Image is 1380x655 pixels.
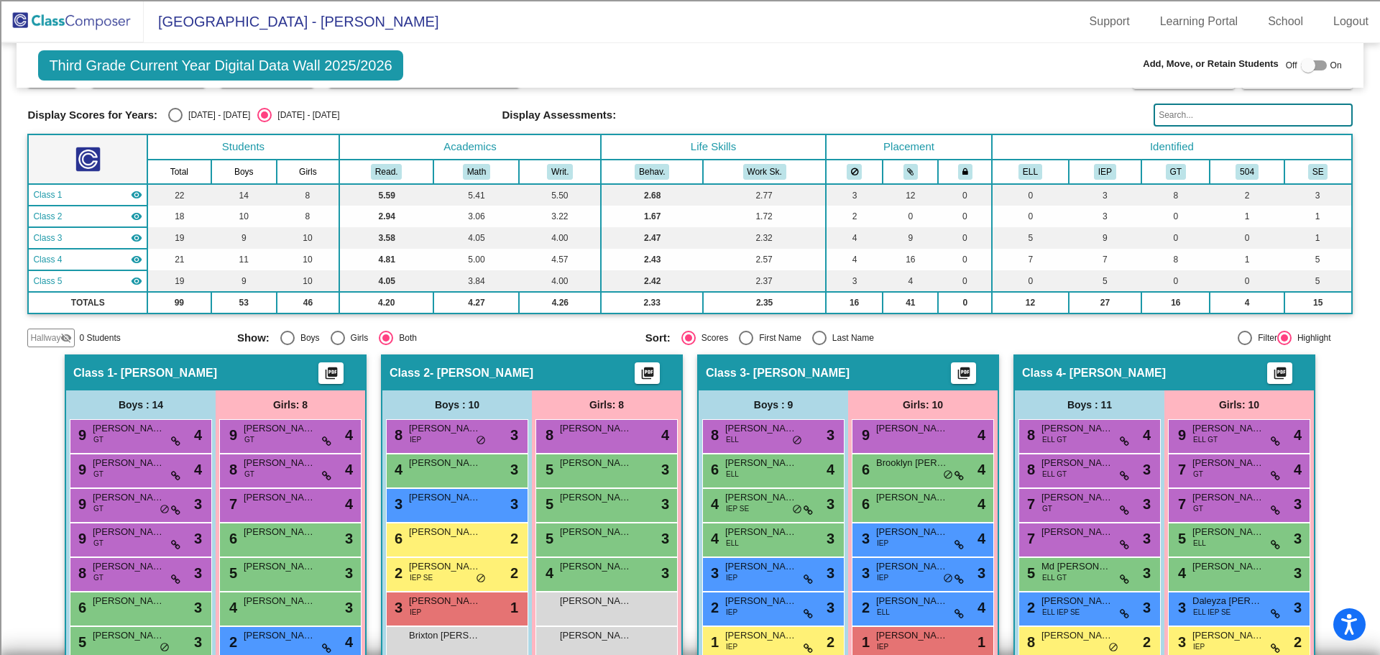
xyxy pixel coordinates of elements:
[1141,270,1210,292] td: 0
[339,206,434,227] td: 2.94
[194,493,202,515] span: 3
[277,249,339,270] td: 10
[75,427,86,443] span: 9
[1143,57,1279,71] span: Add, Move, or Retain Students
[391,462,402,477] span: 4
[601,184,703,206] td: 2.68
[244,469,254,480] span: GT
[601,292,703,313] td: 2.33
[992,206,1068,227] td: 0
[345,424,353,446] span: 4
[277,160,339,184] th: Girls
[706,366,746,380] span: Class 3
[1023,427,1035,443] span: 8
[938,184,992,206] td: 0
[318,362,344,384] button: Print Students Details
[33,232,62,244] span: Class 3
[703,292,826,313] td: 2.35
[519,292,601,313] td: 4.26
[183,109,250,122] div: [DATE] - [DATE]
[147,160,211,184] th: Total
[33,188,62,201] span: Class 1
[1143,424,1151,446] span: 4
[30,331,60,344] span: Hallway
[1141,227,1210,249] td: 0
[295,331,320,344] div: Boys
[28,270,147,292] td: No teacher - Weiss- NO ESL
[725,490,797,505] span: [PERSON_NAME]
[6,19,1374,32] div: Sort New > Old
[211,227,277,249] td: 9
[33,275,62,288] span: Class 5
[1284,160,1352,184] th: Social economic- economically disadvantaged
[1284,206,1352,227] td: 1
[6,200,1374,213] div: Magazine
[519,249,601,270] td: 4.57
[147,184,211,206] td: 22
[1141,249,1210,270] td: 8
[211,292,277,313] td: 53
[131,189,142,201] mat-icon: visibility
[272,109,339,122] div: [DATE] - [DATE]
[1069,227,1142,249] td: 9
[1022,366,1062,380] span: Class 4
[6,357,1374,370] div: Home
[827,459,834,480] span: 4
[6,383,1374,396] div: MOVE
[703,206,826,227] td: 1.72
[28,292,147,313] td: TOTALS
[339,134,601,160] th: Academics
[1294,424,1302,446] span: 4
[938,292,992,313] td: 0
[1271,366,1289,386] mat-icon: picture_as_pdf
[703,249,826,270] td: 2.57
[938,206,992,227] td: 0
[601,227,703,249] td: 2.47
[1267,362,1292,384] button: Print Students Details
[1069,160,1142,184] th: Individualized Education Plan
[6,161,1374,174] div: Add Outline Template
[6,331,1374,344] div: DELETE
[826,249,883,270] td: 4
[6,319,1374,331] div: SAVE AND GO HOME
[244,456,316,470] span: [PERSON_NAME]
[433,270,519,292] td: 3.84
[601,134,826,160] th: Life Skills
[1094,164,1116,180] button: IEP
[532,390,681,419] div: Girls: 8
[1141,206,1210,227] td: 0
[6,96,1374,109] div: Move To ...
[28,227,147,249] td: No teacher - Ernst
[277,227,339,249] td: 10
[79,331,120,344] span: 0 Students
[560,421,632,436] span: [PERSON_NAME]
[1193,434,1218,445] span: ELL GT
[6,344,1374,357] div: Move to ...
[226,427,237,443] span: 9
[519,227,601,249] td: 4.00
[645,331,671,344] span: Sort:
[93,434,103,445] span: GT
[6,435,1374,448] div: WEBSITE
[147,206,211,227] td: 18
[560,456,632,470] span: [PERSON_NAME]
[409,456,481,470] span: [PERSON_NAME]
[66,390,216,419] div: Boys : 14
[883,249,938,270] td: 16
[339,184,434,206] td: 5.59
[707,427,719,443] span: 8
[131,211,142,222] mat-icon: visibility
[216,390,365,419] div: Girls: 8
[826,134,992,160] th: Placement
[244,490,316,505] span: [PERSON_NAME]
[696,331,728,344] div: Scores
[938,249,992,270] td: 0
[226,462,237,477] span: 8
[1210,184,1284,206] td: 2
[6,58,1374,70] div: Options
[827,424,834,446] span: 3
[827,331,874,344] div: Last Name
[826,292,883,313] td: 16
[1062,366,1166,380] span: - [PERSON_NAME]
[6,448,1374,461] div: JOURNAL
